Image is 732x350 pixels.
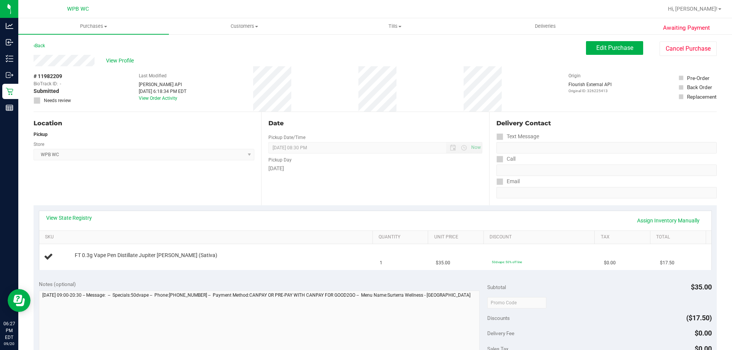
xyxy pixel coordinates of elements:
[568,88,612,94] p: Original ID: 326225413
[3,320,15,341] p: 06:27 PM EDT
[687,93,716,101] div: Replacement
[75,252,217,259] span: FT 0.3g Vape Pen Distillate Jupiter [PERSON_NAME] (Sativa)
[34,87,59,95] span: Submitted
[525,23,566,30] span: Deliveries
[487,330,514,336] span: Delivery Fee
[6,55,13,62] inline-svg: Inventory
[586,41,643,55] button: Edit Purchase
[436,259,450,267] span: $35.00
[139,96,177,101] a: View Order Activity
[44,97,71,104] span: Needs review
[695,329,712,337] span: $0.00
[45,234,369,240] a: SKU
[139,88,186,95] div: [DATE] 6:18:34 PM EDT
[34,141,44,148] label: Store
[169,23,319,30] span: Customers
[496,142,717,153] input: Format: (999) 999-9999
[691,283,712,291] span: $35.00
[487,311,510,325] span: Discounts
[568,81,612,94] div: Flourish External API
[268,134,305,141] label: Pickup Date/Time
[568,72,581,79] label: Origin
[496,153,515,165] label: Call
[319,18,470,34] a: Tills
[67,6,89,12] span: WPB WC
[487,297,546,308] input: Promo Code
[496,165,717,176] input: Format: (999) 999-9999
[492,260,522,264] span: 50dvape: 50% off line
[470,18,621,34] a: Deliveries
[3,341,15,347] p: 09/20
[496,176,520,187] label: Email
[686,314,712,322] span: ($17.50)
[139,81,186,88] div: [PERSON_NAME] API
[6,22,13,30] inline-svg: Analytics
[320,23,470,30] span: Tills
[6,71,13,79] inline-svg: Outbound
[632,214,705,227] a: Assign Inventory Manually
[601,234,647,240] a: Tax
[268,157,292,163] label: Pickup Day
[6,104,13,112] inline-svg: Reports
[656,234,703,240] a: Total
[496,131,539,142] label: Text Message
[34,43,45,48] a: Back
[34,80,58,87] span: BioTrack ID:
[434,234,481,240] a: Unit Price
[18,23,169,30] span: Purchases
[106,57,136,65] span: View Profile
[6,88,13,95] inline-svg: Retail
[39,281,76,287] span: Notes (optional)
[34,119,254,128] div: Location
[139,72,167,79] label: Last Modified
[8,289,30,312] iframe: Resource center
[6,38,13,46] inline-svg: Inbound
[34,72,62,80] span: # 11982209
[604,259,616,267] span: $0.00
[668,6,718,12] span: Hi, [PERSON_NAME]!
[46,214,92,222] a: View State Registry
[169,18,319,34] a: Customers
[268,165,482,173] div: [DATE]
[380,259,382,267] span: 1
[490,234,592,240] a: Discount
[663,24,710,32] span: Awaiting Payment
[596,44,633,51] span: Edit Purchase
[660,259,674,267] span: $17.50
[687,83,712,91] div: Back Order
[60,80,61,87] span: -
[496,119,717,128] div: Delivery Contact
[18,18,169,34] a: Purchases
[34,132,48,137] strong: Pickup
[379,234,425,240] a: Quantity
[487,284,506,290] span: Subtotal
[687,74,710,82] div: Pre-Order
[660,42,717,56] button: Cancel Purchase
[268,119,482,128] div: Date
